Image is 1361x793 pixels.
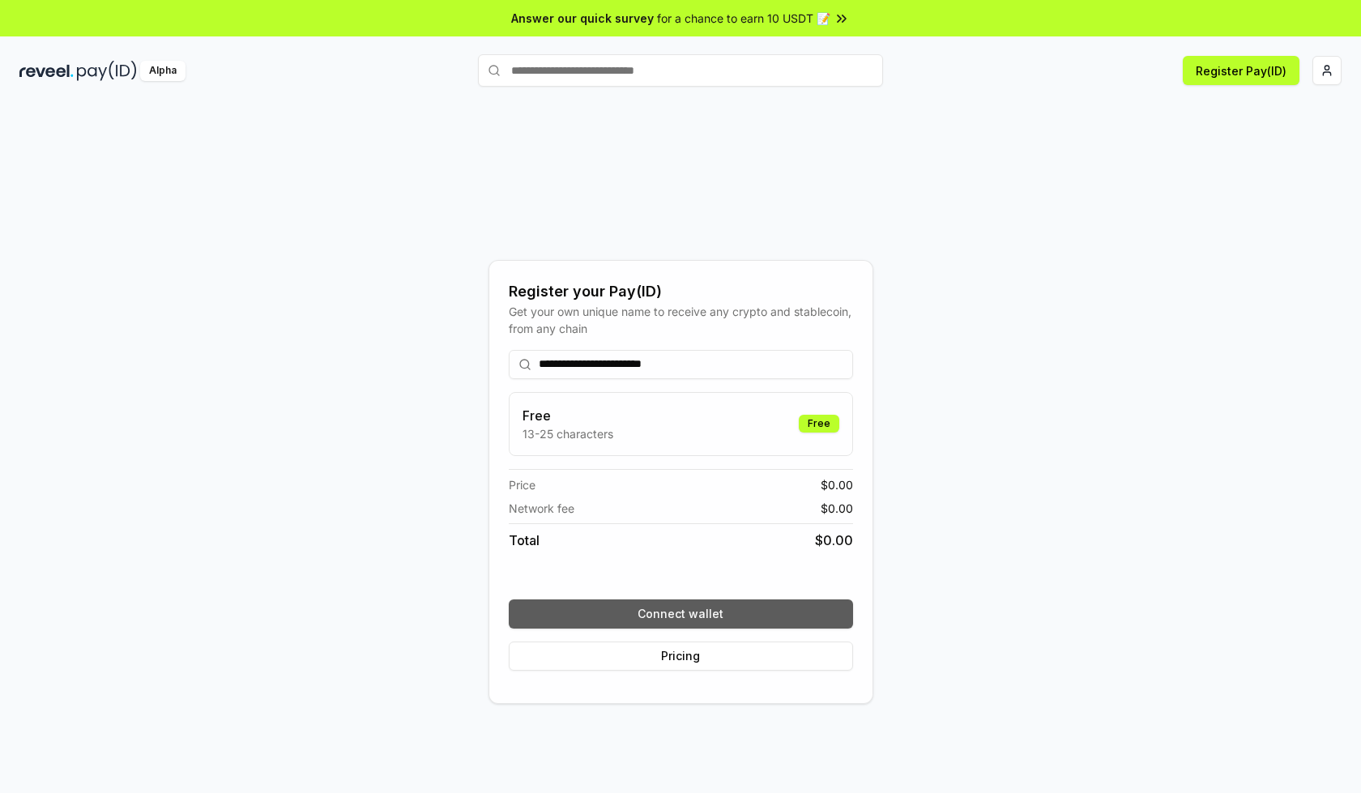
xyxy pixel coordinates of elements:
h3: Free [523,406,613,425]
span: Network fee [509,500,574,517]
span: $ 0.00 [821,476,853,493]
div: Alpha [140,61,186,81]
button: Register Pay(ID) [1183,56,1299,85]
span: Total [509,531,540,550]
span: for a chance to earn 10 USDT 📝 [657,10,830,27]
button: Connect wallet [509,599,853,629]
div: Register your Pay(ID) [509,280,853,303]
span: $ 0.00 [815,531,853,550]
span: Price [509,476,535,493]
span: $ 0.00 [821,500,853,517]
div: Get your own unique name to receive any crypto and stablecoin, from any chain [509,303,853,337]
img: reveel_dark [19,61,74,81]
img: pay_id [77,61,137,81]
div: Free [799,415,839,433]
button: Pricing [509,642,853,671]
p: 13-25 characters [523,425,613,442]
span: Answer our quick survey [511,10,654,27]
